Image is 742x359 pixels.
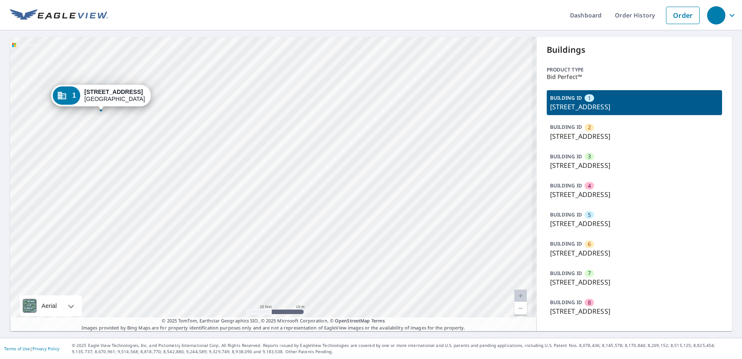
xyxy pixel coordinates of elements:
span: 1 [588,94,591,102]
p: [STREET_ADDRESS] [550,219,719,229]
div: Dropped pin, building 1, Commercial property, 10202 Challenger 7 Drive Jacinto City, TX 77029 [51,85,151,111]
a: Terms of Use [4,346,30,352]
p: BUILDING ID [550,211,582,218]
p: BUILDING ID [550,299,582,306]
span: 4 [588,182,591,190]
div: [GEOGRAPHIC_DATA] [84,89,145,103]
span: © 2025 TomTom, Earthstar Geographics SIO, © 2025 Microsoft Corporation, © [162,317,385,325]
span: 5 [588,211,591,219]
p: Buildings [547,44,722,56]
p: © 2025 Eagle View Technologies, Inc. and Pictometry International Corp. All Rights Reserved. Repo... [72,342,738,355]
p: BUILDING ID [550,240,582,247]
a: Order [666,7,700,24]
span: 7 [588,269,591,277]
p: [STREET_ADDRESS] [550,248,719,258]
div: Aerial [39,295,59,316]
p: [STREET_ADDRESS] [550,131,719,141]
p: [STREET_ADDRESS] [550,277,719,287]
a: Current Level 20, Zoom Out [514,302,527,315]
p: BUILDING ID [550,270,582,277]
p: | [4,346,59,351]
div: Aerial [20,295,82,316]
span: 6 [588,240,591,248]
span: 1 [72,92,76,98]
span: 3 [588,152,591,160]
p: BUILDING ID [550,182,582,189]
a: OpenStreetMap [335,317,370,324]
a: Current Level 20, Zoom In Disabled [514,290,527,302]
a: Privacy Policy [32,346,59,352]
strong: [STREET_ADDRESS] [84,89,143,95]
p: [STREET_ADDRESS] [550,102,719,112]
img: EV Logo [10,9,108,22]
p: Product type [547,66,722,74]
p: [STREET_ADDRESS] [550,306,719,316]
p: BUILDING ID [550,123,582,130]
p: Images provided by Bing Maps are for property identification purposes only and are not a represen... [10,317,537,331]
span: 2 [588,123,591,131]
p: BUILDING ID [550,153,582,160]
a: Terms [371,317,385,324]
p: [STREET_ADDRESS] [550,160,719,170]
p: BUILDING ID [550,94,582,101]
p: [STREET_ADDRESS] [550,189,719,199]
span: 8 [588,299,591,307]
p: Bid Perfect™ [547,74,722,80]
